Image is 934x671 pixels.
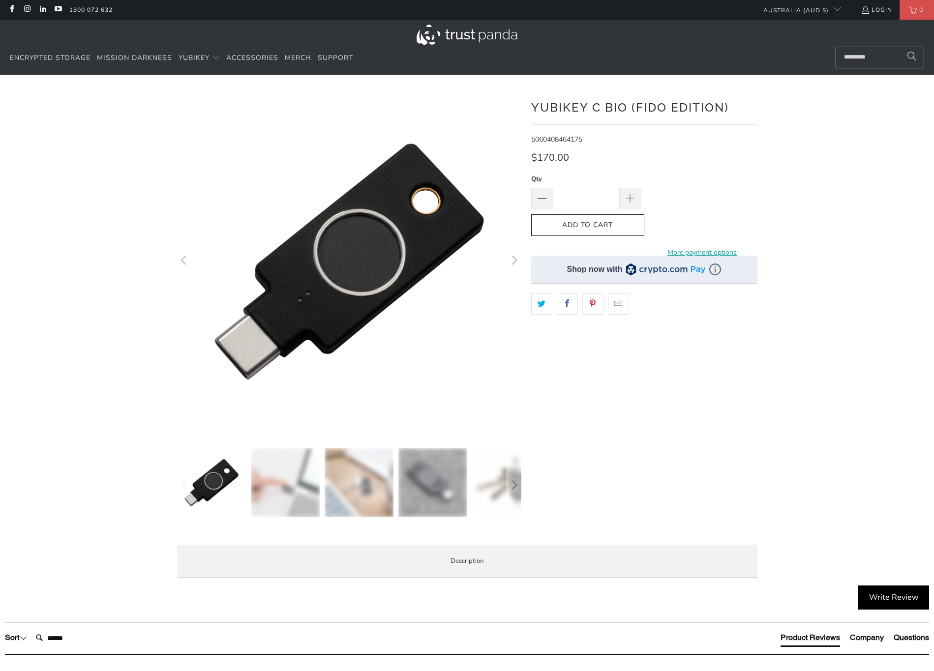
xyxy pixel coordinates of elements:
img: Trust Panda Australia [417,25,517,45]
div: Questions [894,632,929,643]
div: Reviews Tabs [781,632,929,652]
a: Email this to a friend [608,293,629,314]
a: Trust Panda Australia on Instagram [23,6,31,14]
a: Share this on Facebook [557,293,578,314]
a: Accessories [226,47,278,70]
span: Mission Darkness [97,53,172,62]
a: Trust Panda Australia on Facebook [7,6,16,14]
a: Mission Darkness [97,47,172,70]
button: Previous [177,448,192,522]
a: Trust Panda Australia on YouTube [54,6,62,14]
a: Trust Panda Australia on LinkedIn [38,6,47,14]
a: Share this on Twitter [531,293,552,314]
img: YubiKey C Bio (FIDO Edition) - Trust Panda [251,448,320,517]
button: Next [506,448,522,522]
img: YubiKey C Bio (FIDO Edition) - Trust Panda [472,448,541,517]
div: Shop now with [567,264,623,275]
a: Support [318,47,353,70]
span: Encrypted Storage [10,53,90,62]
a: 1300 072 632 [69,4,113,15]
div: Company [850,632,884,643]
h1: YubiKey C Bio (FIDO Edition) [531,97,757,117]
input: Search... [836,47,924,68]
button: Add to Cart [531,214,644,236]
img: YubiKey C Bio (FIDO Edition) - Trust Panda [177,448,246,517]
img: YubiKey C Bio (FIDO Edition) - Trust Panda [177,89,521,434]
a: Login [861,4,892,15]
a: Share this on Pinterest [582,293,603,314]
a: Encrypted Storage [10,47,90,70]
span: Merch [285,53,311,62]
button: Next [506,89,522,434]
div: Write Review [858,585,929,610]
label: Description [177,545,757,578]
button: Previous [177,89,192,434]
span: Add to Cart [542,221,634,230]
button: Search [900,47,924,68]
span: Accessories [226,53,278,62]
img: YubiKey C Bio (FIDO Edition) - Trust Panda [325,448,393,517]
div: Product Reviews [781,632,840,643]
label: Qty [531,174,641,184]
img: YubiKey C Bio (FIDO Edition) - Trust Panda [398,448,467,517]
a: More payment options [647,247,757,258]
a: Merch [285,47,311,70]
span: Support [318,53,353,62]
span: 5060408464175 [531,135,582,144]
div: Sort [5,632,27,643]
summary: YubiKey [179,47,220,70]
span: YubiKey [179,53,210,62]
input: Search [32,628,111,648]
span: $170.00 [531,151,569,164]
nav: Translation missing: en.navigation.header.main_nav [10,47,353,70]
